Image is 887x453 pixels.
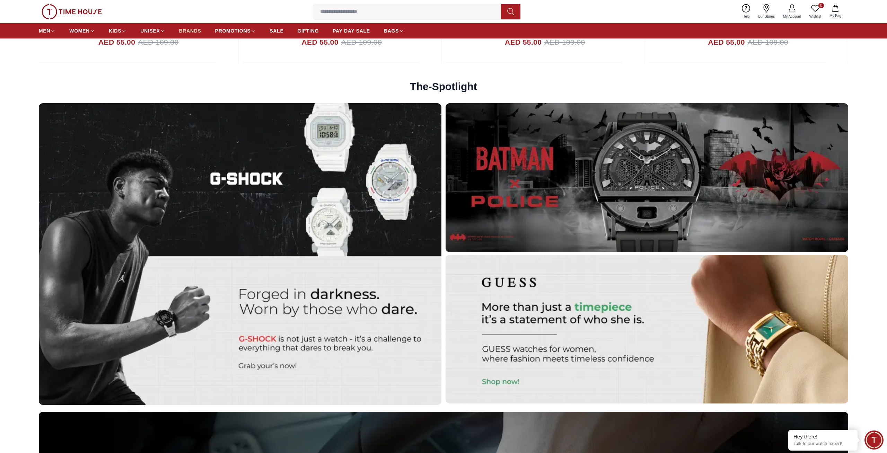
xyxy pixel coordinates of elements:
span: My Account [780,14,804,19]
h4: AED 55.00 [708,37,745,48]
a: 0Wishlist [805,3,825,20]
span: WOMEN [69,27,90,34]
img: Banner 3 [446,255,848,403]
span: AED 109.00 [544,37,585,48]
a: BAGS [384,25,404,37]
a: UNISEX [140,25,165,37]
div: Chat Widget [864,430,884,450]
h4: AED 55.00 [505,37,542,48]
h4: AED 55.00 [98,37,135,48]
a: Help [738,3,754,20]
span: 0 [818,3,824,8]
a: PROMOTIONS [215,25,256,37]
span: PAY DAY SALE [333,27,370,34]
p: Talk to our watch expert! [793,441,852,447]
img: ... [42,4,102,19]
button: My Bag [825,3,845,20]
h4: AED 55.00 [301,37,338,48]
span: GIFTING [297,27,319,34]
span: BAGS [384,27,399,34]
span: Help [740,14,753,19]
a: WOMEN [69,25,95,37]
span: Wishlist [807,14,824,19]
span: PROMOTIONS [215,27,251,34]
span: SALE [270,27,283,34]
a: KIDS [109,25,126,37]
a: Our Stores [754,3,779,20]
a: PAY DAY SALE [333,25,370,37]
div: Hey there! [793,433,852,440]
a: BRANDS [179,25,201,37]
span: AED 109.00 [341,37,382,48]
a: GIFTING [297,25,319,37]
span: BRANDS [179,27,201,34]
img: First Banner [39,103,441,405]
span: KIDS [109,27,121,34]
span: AED 109.00 [748,37,788,48]
a: MEN [39,25,55,37]
span: Our Stores [755,14,778,19]
span: My Bag [827,13,844,18]
h2: The-Spotlight [410,80,477,93]
span: UNISEX [140,27,160,34]
span: AED 109.00 [138,37,178,48]
span: MEN [39,27,50,34]
img: Banner 2 [446,103,848,252]
a: SALE [270,25,283,37]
